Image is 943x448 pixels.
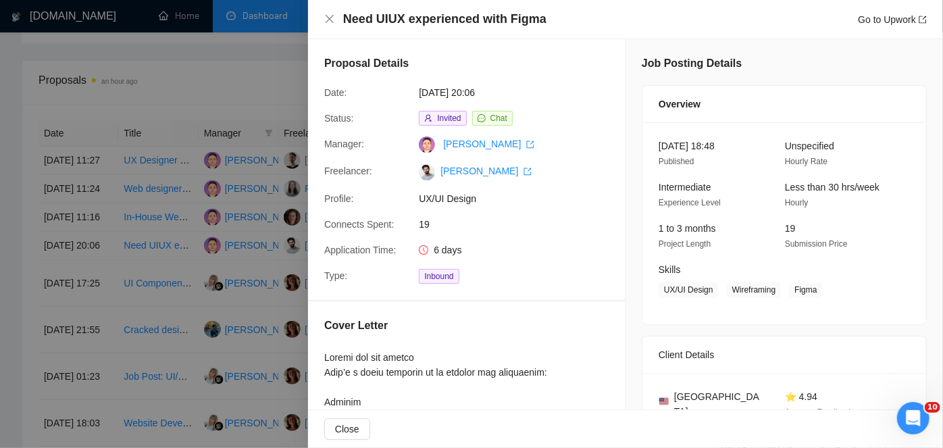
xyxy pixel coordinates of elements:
[419,191,621,206] span: UX/UI Design
[785,223,796,234] span: 19
[437,114,461,123] span: Invited
[324,219,394,230] span: Connects Spent:
[919,16,927,24] span: export
[524,168,532,176] span: export
[324,14,335,24] span: close
[659,282,719,297] span: UX/UI Design
[419,269,459,284] span: Inbound
[424,114,432,122] span: user-add
[343,11,546,28] h4: Need UIUX experienced with Figma
[785,239,848,249] span: Submission Price
[897,402,929,434] iframe: Intercom live chat
[440,166,532,176] a: [PERSON_NAME] export
[419,245,428,255] span: clock-circle
[324,113,354,124] span: Status:
[659,264,681,275] span: Skills
[659,198,721,207] span: Experience Level
[659,97,700,111] span: Overview
[659,182,711,193] span: Intermediate
[659,141,715,151] span: [DATE] 18:48
[335,422,359,437] span: Close
[659,337,910,373] div: Client Details
[858,14,927,25] a: Go to Upworkexport
[324,14,335,25] button: Close
[324,245,397,255] span: Application Time:
[434,245,461,255] span: 6 days
[659,397,669,406] img: 🇺🇸
[785,157,827,166] span: Hourly Rate
[443,139,534,149] a: [PERSON_NAME] export
[490,114,507,123] span: Chat
[785,198,809,207] span: Hourly
[659,157,694,166] span: Published
[526,141,534,149] span: export
[789,282,822,297] span: Figma
[674,389,763,419] span: [GEOGRAPHIC_DATA]
[727,282,782,297] span: Wireframing
[785,407,853,417] span: Average Feedback
[324,270,347,281] span: Type:
[785,141,834,151] span: Unspecified
[419,164,435,180] img: c1lj8yzrZJ4nZpU8vrRPSicxkQ8VOZS1Pr2jJzGAEUmRCw-j0IVEZXpEjhZpvdzsCH
[324,87,347,98] span: Date:
[659,239,711,249] span: Project Length
[659,223,716,234] span: 1 to 3 months
[419,85,621,100] span: [DATE] 20:06
[925,402,940,413] span: 10
[324,166,372,176] span: Freelancer:
[642,55,742,72] h5: Job Posting Details
[324,193,354,204] span: Profile:
[324,55,409,72] h5: Proposal Details
[785,391,817,402] span: ⭐ 4.94
[478,114,486,122] span: message
[324,139,364,149] span: Manager:
[324,418,370,440] button: Close
[324,318,388,334] h5: Cover Letter
[419,217,621,232] span: 19
[785,182,880,193] span: Less than 30 hrs/week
